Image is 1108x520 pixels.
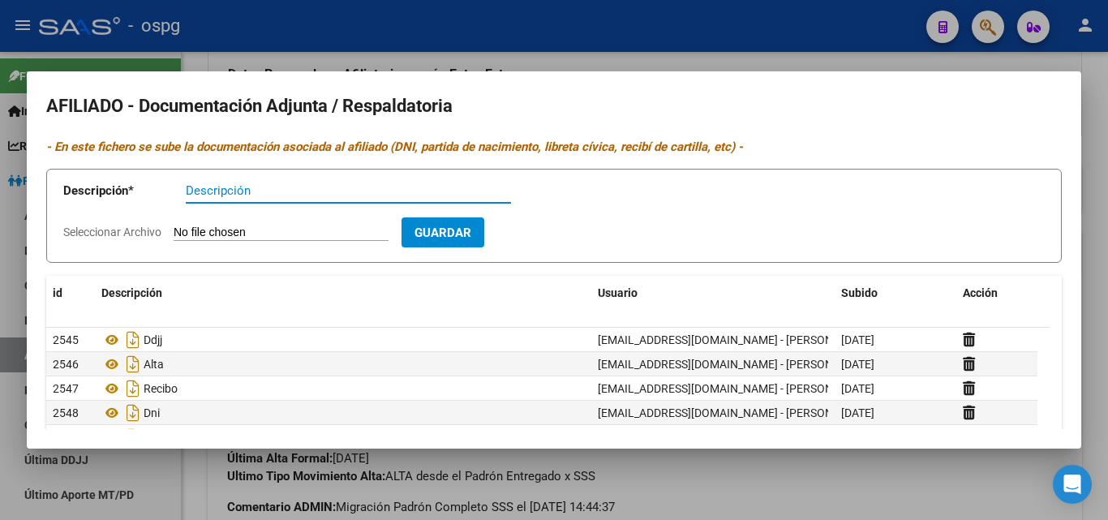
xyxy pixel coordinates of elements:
span: [DATE] [841,333,874,346]
span: Descripción [101,286,162,299]
div: Open Intercom Messenger [1053,465,1092,504]
datatable-header-cell: Subido [835,276,956,311]
button: Guardar [402,217,484,247]
span: Subido [841,286,878,299]
span: Recibo [144,382,178,395]
span: [EMAIL_ADDRESS][DOMAIN_NAME] - [PERSON_NAME] [598,333,873,346]
span: [EMAIL_ADDRESS][DOMAIN_NAME] - [PERSON_NAME] [598,406,873,419]
span: Usuario [598,286,638,299]
p: Descripción [63,182,186,200]
span: 2545 [53,333,79,346]
span: Alta [144,358,164,371]
span: Seleccionar Archivo [63,226,161,239]
i: Descargar documento [122,376,144,402]
span: [DATE] [841,358,874,371]
span: 2546 [53,358,79,371]
span: [DATE] [841,406,874,419]
datatable-header-cell: Acción [956,276,1037,311]
span: 2547 [53,382,79,395]
span: Acción [963,286,998,299]
i: Descargar documento [122,351,144,377]
datatable-header-cell: id [46,276,95,311]
span: id [53,286,62,299]
h2: AFILIADO - Documentación Adjunta / Respaldatoria [46,91,1062,122]
span: Ddjj [144,333,162,346]
datatable-header-cell: Descripción [95,276,591,311]
span: [EMAIL_ADDRESS][DOMAIN_NAME] - [PERSON_NAME] [598,358,873,371]
i: Descargar documento [122,327,144,353]
span: Dni [144,406,160,419]
span: Guardar [414,226,471,240]
i: Descargar documento [122,400,144,426]
datatable-header-cell: Usuario [591,276,835,311]
span: [DATE] [841,382,874,395]
span: 2548 [53,406,79,419]
span: [EMAIL_ADDRESS][DOMAIN_NAME] - [PERSON_NAME] [598,382,873,395]
i: - En este fichero se sube la documentación asociada al afiliado (DNI, partida de nacimiento, libr... [46,140,743,154]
